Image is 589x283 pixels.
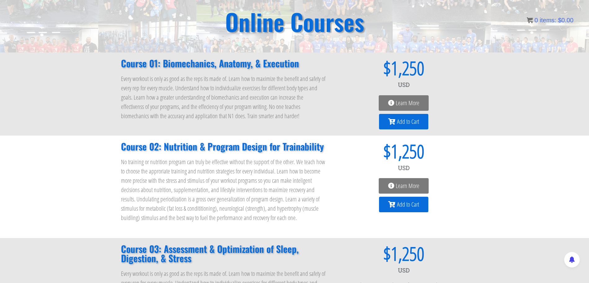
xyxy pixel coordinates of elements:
[391,59,424,77] span: 1,250
[397,119,419,125] span: Add to Cart
[379,95,429,111] a: Learn More
[121,59,327,68] h2: Course 01: Biomechanics, Anatomy, & Execution
[397,201,419,208] span: Add to Cart
[339,263,468,278] div: USD
[121,142,327,151] h2: Course 02: Nutrition & Program Design for Trainability
[339,244,391,263] span: $
[121,74,327,121] p: Every workout is only as good as the reps its made of. Learn how to maximize the benefit and safe...
[379,197,428,212] a: Add to Cart
[121,157,327,222] p: No training or nutrition program can truly be effective without the support of the other. We teac...
[339,160,468,175] div: USD
[225,10,364,33] h2: Online Courses
[534,17,538,24] span: 0
[391,142,424,160] span: 1,250
[396,183,419,189] span: Learn More
[379,178,429,194] a: Learn More
[527,17,573,24] a: 0 items: $0.00
[527,17,533,23] img: icon11.png
[540,17,556,24] span: items:
[391,244,424,263] span: 1,250
[339,142,391,160] span: $
[396,100,419,106] span: Learn More
[558,17,561,24] span: $
[121,244,327,263] h2: Course 03: Assessment & Optimization of Sleep, Digestion, & Stress
[339,77,468,92] div: USD
[339,59,391,77] span: $
[379,114,428,129] a: Add to Cart
[558,17,573,24] bdi: 0.00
